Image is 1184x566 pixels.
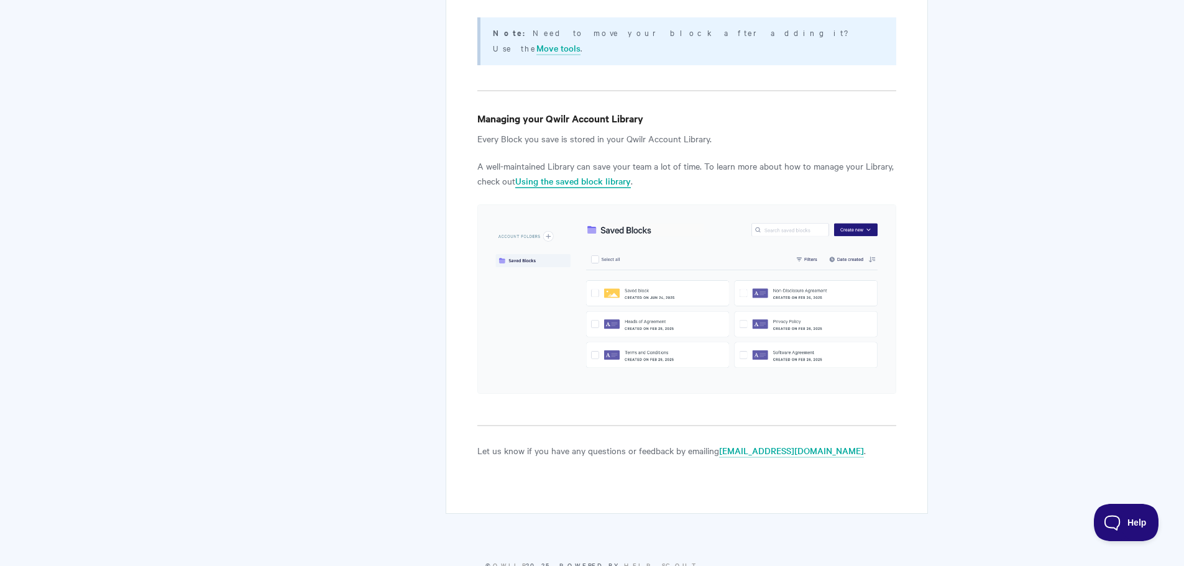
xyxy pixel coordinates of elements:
iframe: Toggle Customer Support [1094,504,1159,541]
a: [EMAIL_ADDRESS][DOMAIN_NAME] [719,444,864,458]
strong: Note: [493,27,533,39]
a: Using the saved block library [515,175,631,188]
p: Let us know if you have any questions or feedback by emailing . [477,443,896,458]
p: Need to move your block after adding it? Use the . [493,25,880,55]
p: A well-maintained Library can save your team a lot of time. To learn more about how to manage you... [477,158,896,188]
p: Every Block you save is stored in your Qwilr Account Library. [477,131,896,146]
img: file-kn2OUbvBy5.png [477,204,896,394]
a: Move tools [536,42,581,55]
h4: Managing your Qwilr Account Library [477,111,896,126]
